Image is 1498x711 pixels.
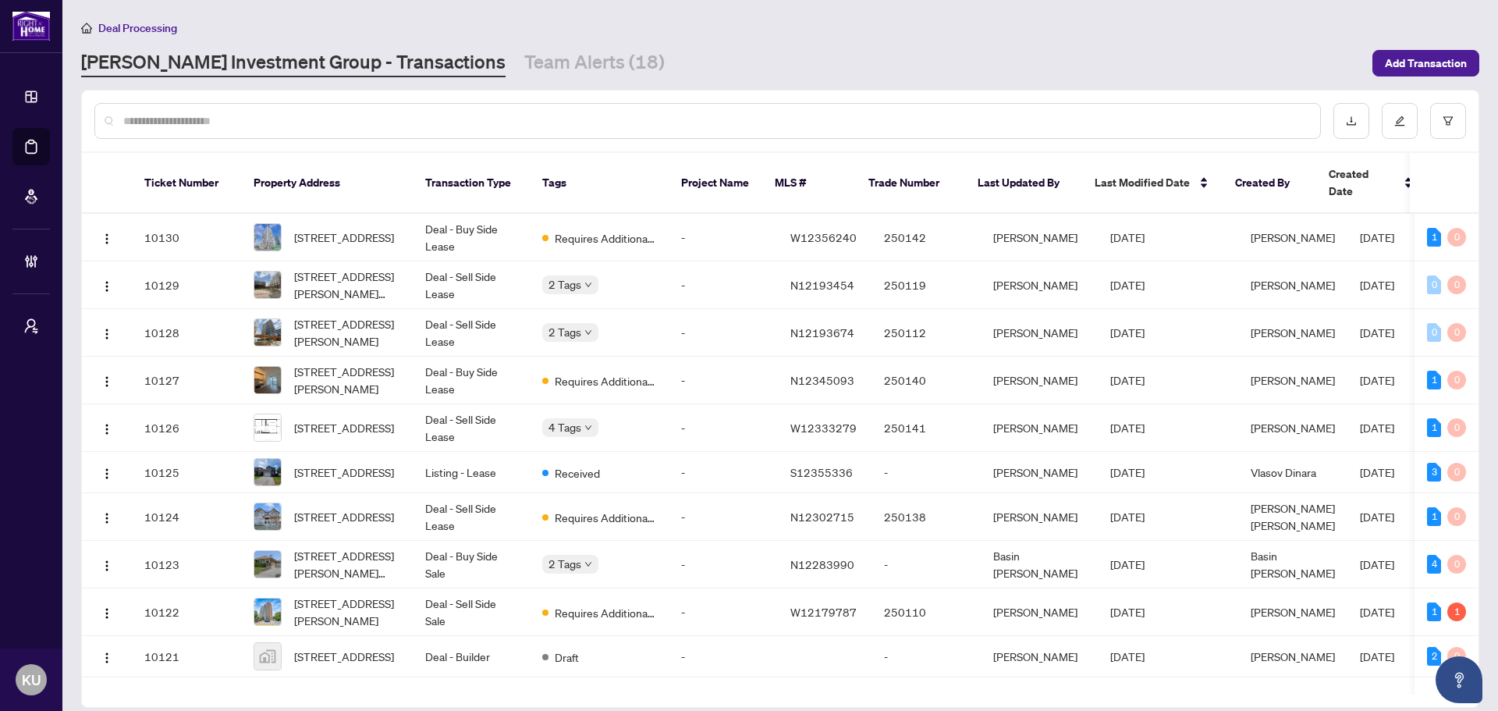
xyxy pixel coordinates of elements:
th: Trade Number [856,153,965,214]
td: - [669,309,778,357]
span: [DATE] [1360,230,1394,244]
td: 250142 [871,214,981,261]
a: [PERSON_NAME] Investment Group - Transactions [81,49,506,77]
td: [PERSON_NAME] [981,404,1098,452]
img: thumbnail-img [254,367,281,393]
div: 1 [1427,418,1441,437]
div: 0 [1447,647,1466,666]
td: [PERSON_NAME] [981,588,1098,636]
button: download [1333,103,1369,139]
span: [STREET_ADDRESS] [294,419,394,436]
td: - [669,357,778,404]
span: [DATE] [1360,421,1394,435]
a: Team Alerts (18) [524,49,665,77]
th: Created Date [1316,153,1425,214]
span: [DATE] [1360,557,1394,571]
td: Deal - Buy Side Lease [413,214,530,261]
span: 2 Tags [548,555,581,573]
button: edit [1382,103,1418,139]
img: thumbnail-img [254,459,281,485]
span: [DATE] [1360,649,1394,663]
td: - [669,214,778,261]
td: 10126 [132,404,241,452]
span: S12355336 [790,465,853,479]
div: 0 [1447,276,1466,294]
span: Last Modified Date [1095,174,1190,191]
span: edit [1394,116,1405,126]
span: user-switch [23,318,39,334]
span: [PERSON_NAME] [PERSON_NAME] [1251,501,1335,532]
span: [DATE] [1360,325,1394,340]
span: [STREET_ADDRESS] [294,648,394,665]
img: thumbnail-img [254,272,281,298]
th: Property Address [241,153,413,214]
span: home [81,23,92,34]
span: KU [22,669,41,691]
span: [DATE] [1110,557,1145,571]
td: 250112 [871,309,981,357]
td: Deal - Buy Side Sale [413,541,530,588]
div: 0 [1447,371,1466,389]
span: Requires Additional Docs [555,372,656,389]
img: Logo [101,607,113,620]
span: Draft [555,649,579,666]
span: 4 Tags [548,418,581,436]
td: - [669,588,778,636]
td: 10127 [132,357,241,404]
td: - [669,541,778,588]
td: Basin [PERSON_NAME] [981,541,1098,588]
span: Received [555,464,600,482]
button: Logo [94,320,119,345]
span: download [1346,116,1357,126]
th: MLS # [762,153,856,214]
span: Basin [PERSON_NAME] [1251,549,1335,580]
img: thumbnail-img [254,224,281,251]
td: Deal - Sell Side Lease [413,261,530,309]
span: Requires Additional Docs [555,509,656,526]
span: [DATE] [1110,325,1145,340]
td: Deal - Sell Side Lease [413,309,530,357]
img: Logo [101,423,113,435]
span: Requires Additional Docs [555,229,656,247]
td: 250119 [871,261,981,309]
span: [PERSON_NAME] [1251,230,1335,244]
td: 250140 [871,357,981,404]
button: Logo [94,368,119,393]
th: Tags [530,153,669,214]
div: 0 [1447,463,1466,482]
td: 250138 [871,493,981,541]
span: [DATE] [1110,421,1145,435]
img: Logo [101,375,113,388]
span: [DATE] [1110,649,1145,663]
span: [PERSON_NAME] [1251,278,1335,292]
th: Transaction Type [413,153,530,214]
span: [DATE] [1110,230,1145,244]
td: Deal - Sell Side Lease [413,493,530,541]
div: 0 [1447,507,1466,526]
td: 10124 [132,493,241,541]
div: 1 [1447,603,1466,621]
span: [DATE] [1110,373,1145,387]
td: [PERSON_NAME] [981,636,1098,677]
td: [PERSON_NAME] [981,357,1098,404]
span: N12302715 [790,510,854,524]
span: [STREET_ADDRESS][PERSON_NAME][PERSON_NAME] [294,268,400,302]
div: 0 [1447,555,1466,574]
td: 250141 [871,404,981,452]
div: 0 [1447,418,1466,437]
span: [DATE] [1360,373,1394,387]
span: Created Date [1329,165,1394,200]
span: [PERSON_NAME] [1251,605,1335,619]
img: logo [12,12,50,41]
span: [STREET_ADDRESS][PERSON_NAME][PERSON_NAME] [294,547,400,581]
span: [DATE] [1360,465,1394,479]
img: thumbnail-img [254,643,281,670]
img: thumbnail-img [254,599,281,625]
td: Deal - Buy Side Lease [413,357,530,404]
span: [DATE] [1110,465,1145,479]
div: 1 [1427,507,1441,526]
span: 2 Tags [548,323,581,341]
span: [STREET_ADDRESS][PERSON_NAME] [294,595,400,629]
span: [PERSON_NAME] [1251,325,1335,340]
div: 0 [1447,228,1466,247]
